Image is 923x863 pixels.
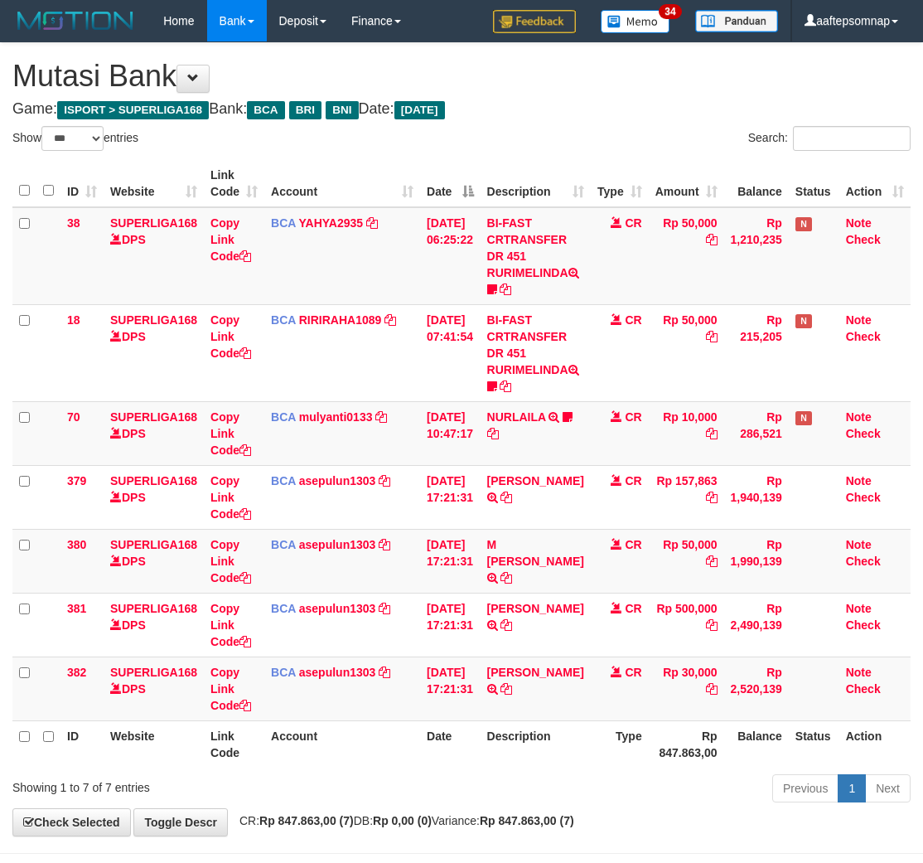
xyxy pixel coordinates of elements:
[493,10,576,33] img: Feedback.jpg
[724,657,789,720] td: Rp 2,520,139
[379,602,390,615] a: Copy asepulun1303 to clipboard
[420,304,481,401] td: [DATE] 07:41:54
[204,160,264,207] th: Link Code: activate to sort column ascending
[724,160,789,207] th: Balance
[839,160,911,207] th: Action: activate to sort column ascending
[649,401,724,465] td: Rp 10,000
[649,529,724,593] td: Rp 50,000
[487,427,499,440] a: Copy NURLAILA to clipboard
[789,160,839,207] th: Status
[480,814,574,827] strong: Rp 847.863,00 (7)
[625,216,641,230] span: CR
[210,666,251,712] a: Copy Link Code
[500,682,512,696] a: Copy SYAIFUL ANWAR to clipboard
[271,410,296,424] span: BCA
[625,602,641,615] span: CR
[724,465,789,529] td: Rp 1,940,139
[420,160,481,207] th: Date: activate to sort column descending
[299,474,376,487] a: asepulun1303
[625,474,641,487] span: CR
[67,313,80,327] span: 18
[41,126,104,151] select: Showentries
[601,10,670,33] img: Button%20Memo.svg
[60,720,104,768] th: ID
[104,720,204,768] th: Website
[259,814,354,827] strong: Rp 847.863,00 (7)
[210,216,251,263] a: Copy Link Code
[846,602,872,615] a: Note
[838,774,866,802] a: 1
[649,465,724,529] td: Rp 157,863
[104,160,204,207] th: Website: activate to sort column ascending
[625,666,641,679] span: CR
[375,410,387,424] a: Copy mulyanti0133 to clipboard
[748,126,911,151] label: Search:
[487,538,584,568] a: M [PERSON_NAME]
[649,720,724,768] th: Rp 847.863,00
[420,720,481,768] th: Date
[625,538,641,551] span: CR
[420,465,481,529] td: [DATE] 17:21:31
[110,313,197,327] a: SUPERLIGA168
[789,720,839,768] th: Status
[846,618,881,632] a: Check
[110,216,197,230] a: SUPERLIGA168
[649,160,724,207] th: Amount: activate to sort column ascending
[110,666,197,679] a: SUPERLIGA168
[724,304,789,401] td: Rp 215,205
[487,602,584,615] a: [PERSON_NAME]
[110,474,197,487] a: SUPERLIGA168
[420,593,481,657] td: [DATE] 17:21:31
[625,313,641,327] span: CR
[772,774,838,802] a: Previous
[500,380,511,393] a: Copy BI-FAST CRTRANSFER DR 451 RURIMELINDA to clipboard
[724,529,789,593] td: Rp 1,990,139
[104,529,204,593] td: DPS
[373,814,432,827] strong: Rp 0,00 (0)
[846,216,872,230] a: Note
[60,160,104,207] th: ID: activate to sort column ascending
[247,101,284,119] span: BCA
[67,602,86,615] span: 381
[481,720,591,768] th: Description
[706,491,718,504] a: Copy Rp 157,863 to clipboard
[487,410,546,424] a: NURLAILA
[481,304,591,401] td: BI-FAST CRTRANSFER DR 451 RURIMELINDA
[487,666,584,679] a: [PERSON_NAME]
[366,216,378,230] a: Copy YAHYA2935 to clipboard
[724,207,789,305] td: Rp 1,210,235
[846,555,881,568] a: Check
[57,101,209,119] span: ISPORT > SUPERLIGA168
[264,720,420,768] th: Account
[12,773,372,796] div: Showing 1 to 7 of 7 entries
[379,538,390,551] a: Copy asepulun1303 to clipboard
[67,666,86,679] span: 382
[846,427,881,440] a: Check
[299,216,364,230] a: YAHYA2935
[481,160,591,207] th: Description: activate to sort column ascending
[271,474,296,487] span: BCA
[271,666,296,679] span: BCA
[420,207,481,305] td: [DATE] 06:25:22
[846,474,872,487] a: Note
[299,666,376,679] a: asepulun1303
[625,410,641,424] span: CR
[649,207,724,305] td: Rp 50,000
[210,313,251,360] a: Copy Link Code
[379,474,390,487] a: Copy asepulun1303 to clipboard
[706,555,718,568] a: Copy Rp 50,000 to clipboard
[500,618,512,632] a: Copy YUSUF MANURUNG to clipboard
[299,538,376,551] a: asepulun1303
[795,411,812,425] span: Has Note
[271,216,296,230] span: BCA
[231,814,574,827] span: CR: DB: Variance:
[487,474,584,487] a: [PERSON_NAME]
[299,313,382,327] a: RIRIRAHA1089
[104,465,204,529] td: DPS
[846,491,881,504] a: Check
[695,10,778,32] img: panduan.png
[420,529,481,593] td: [DATE] 17:21:31
[846,410,872,424] a: Note
[591,160,649,207] th: Type: activate to sort column ascending
[67,216,80,230] span: 38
